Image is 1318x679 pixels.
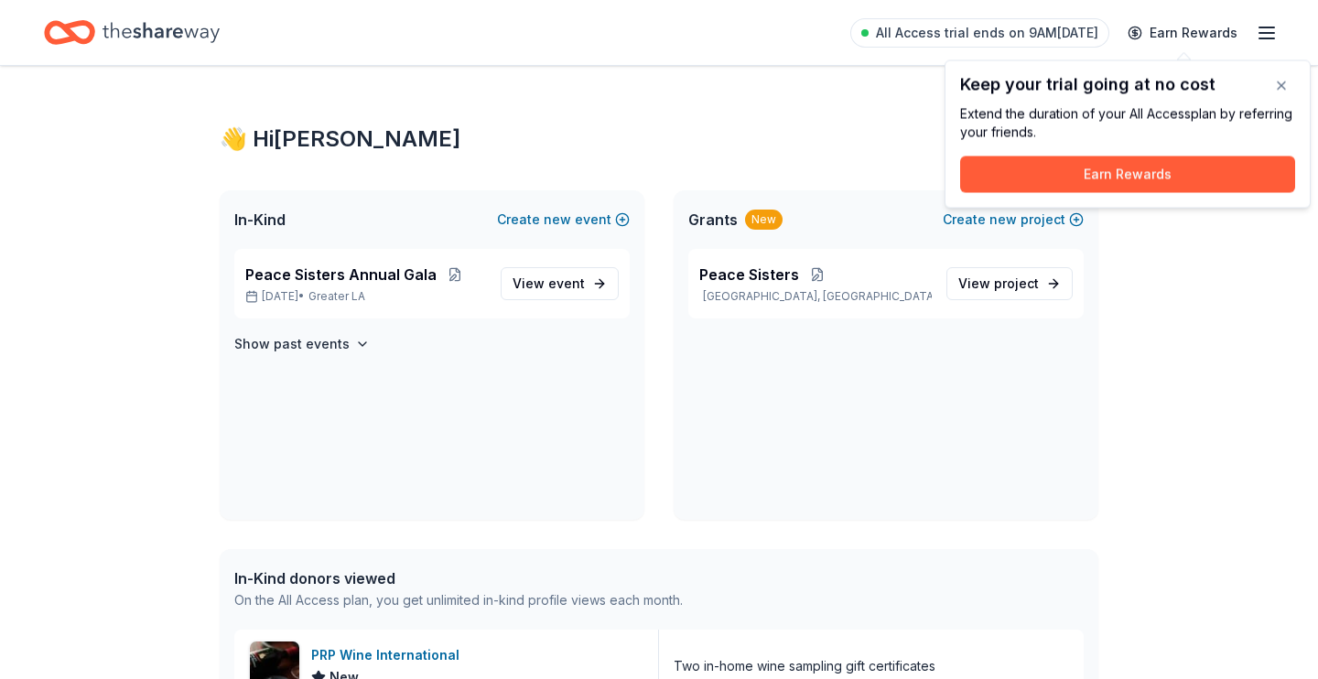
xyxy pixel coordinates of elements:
a: View event [501,267,619,300]
button: Createnewproject [943,209,1084,231]
div: New [745,210,783,230]
div: Extend the duration of your All Access plan by referring your friends. [960,105,1295,142]
p: [GEOGRAPHIC_DATA], [GEOGRAPHIC_DATA] [699,289,932,304]
span: In-Kind [234,209,286,231]
a: View project [946,267,1073,300]
div: Keep your trial going at no cost [960,76,1295,94]
span: new [989,209,1017,231]
span: project [994,275,1039,291]
span: Grants [688,209,738,231]
a: All Access trial ends on 9AM[DATE] [850,18,1109,48]
p: [DATE] • [245,289,486,304]
div: PRP Wine International [311,644,467,666]
div: In-Kind donors viewed [234,567,683,589]
div: Two in-home wine sampling gift certificates [674,655,935,677]
span: Peace Sisters [699,264,799,286]
div: On the All Access plan, you get unlimited in-kind profile views each month. [234,589,683,611]
span: All Access trial ends on 9AM[DATE] [876,22,1098,44]
button: Createnewevent [497,209,630,231]
span: View [513,273,585,295]
span: new [544,209,571,231]
span: Greater LA [308,289,365,304]
a: Home [44,11,220,54]
a: Earn Rewards [1117,16,1248,49]
button: Show past events [234,333,370,355]
button: Earn Rewards [960,156,1295,193]
span: Peace Sisters Annual Gala [245,264,437,286]
span: event [548,275,585,291]
h4: Show past events [234,333,350,355]
div: 👋 Hi [PERSON_NAME] [220,124,1098,154]
span: View [958,273,1039,295]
